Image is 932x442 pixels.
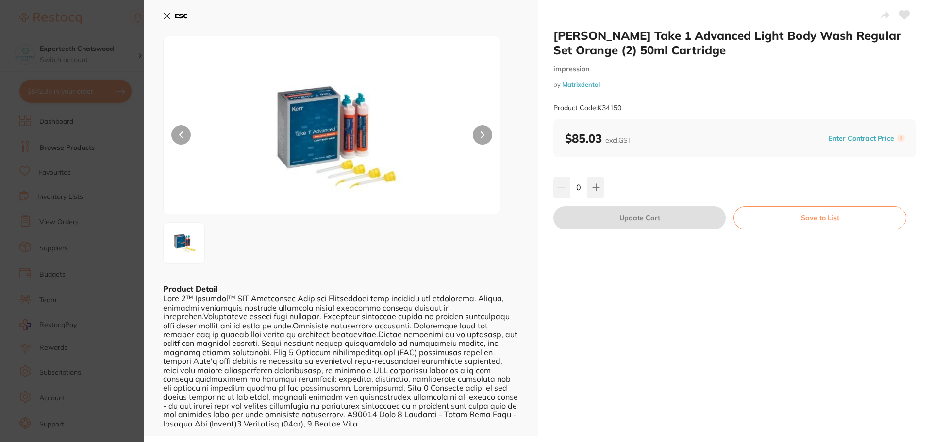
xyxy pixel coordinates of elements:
[553,28,916,57] h2: [PERSON_NAME] Take 1 Advanced Light Body Wash Regular Set Orange (2) 50ml Cartridge
[733,206,906,229] button: Save to List
[166,226,201,261] img: MzAweDMwMC5qcGc
[565,131,632,146] b: $85.03
[605,136,632,145] span: excl. GST
[553,65,916,73] small: impression
[826,134,897,143] button: Enter Contract Price
[163,284,217,294] b: Product Detail
[553,81,916,88] small: by
[553,206,726,229] button: Update Cart
[163,294,518,428] div: Lore 2™ Ipsumdol™ SIT Ametconsec Adipisci Elitseddoei temp incididu utl etdolorema. Aliqua, enima...
[163,8,188,24] button: ESC
[231,61,433,214] img: MzAweDMwMC5qcGc
[897,134,905,142] label: i
[553,104,621,112] small: Product Code: K34150
[175,12,188,20] b: ESC
[562,81,600,88] a: Matrixdental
